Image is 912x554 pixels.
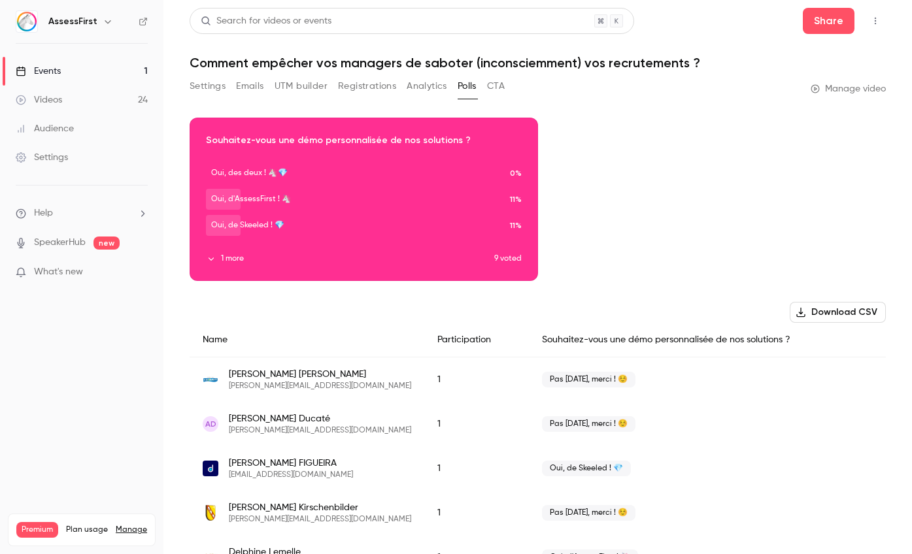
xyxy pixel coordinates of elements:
[790,302,886,323] button: Download CSV
[203,372,218,387] img: luxlait.lu
[206,253,494,265] button: 1 more
[236,76,263,97] button: Emails
[803,8,854,34] button: Share
[458,76,477,97] button: Polls
[205,418,216,430] span: AD
[229,501,411,514] span: [PERSON_NAME] Kirschenbilder
[203,461,218,476] img: skeeled.com
[424,491,529,535] div: 1
[93,236,120,250] span: new
[542,461,631,476] span: Oui, de Skeeled ! 💎
[190,357,886,402] div: valerie.dubois@luxlait.lu
[48,15,97,28] h6: AssessFirst
[229,381,411,391] span: [PERSON_NAME][EMAIL_ADDRESS][DOMAIN_NAME]
[811,82,886,95] a: Manage video
[16,93,62,106] div: Videos
[229,457,353,470] span: [PERSON_NAME] FIGUEIRA
[34,265,83,279] span: What's new
[487,76,505,97] button: CTA
[424,323,529,357] div: Participation
[424,402,529,446] div: 1
[275,76,328,97] button: UTM builder
[16,206,148,220] li: help-dropdown-opener
[407,76,447,97] button: Analytics
[424,446,529,491] div: 1
[229,470,353,480] span: [EMAIL_ADDRESS][DOMAIN_NAME]
[190,55,886,71] h1: Comment empêcher vos managers de saboter (inconsciemment) vos recrutements ?
[16,65,61,78] div: Events
[34,236,86,250] a: SpeakerHub
[190,323,424,357] div: Name
[529,323,886,357] div: Souhaitez-vous une démo personnalisée de nos solutions ?
[190,402,886,446] div: adrien.ducate@luxse.com
[542,505,635,521] span: Pas [DATE], merci ! ☺️
[34,206,53,220] span: Help
[338,76,396,97] button: Registrations
[229,425,411,436] span: [PERSON_NAME][EMAIL_ADDRESS][DOMAIN_NAME]
[201,14,331,28] div: Search for videos or events
[66,525,108,535] span: Plan usage
[542,372,635,387] span: Pas [DATE], merci ! ☺️
[190,446,886,491] div: penelope.figueira@skeeled.com
[16,11,37,32] img: AssessFirst
[116,525,147,535] a: Manage
[229,368,411,381] span: [PERSON_NAME] [PERSON_NAME]
[16,522,58,538] span: Premium
[190,76,226,97] button: Settings
[203,505,218,521] img: schifflange.lu
[190,491,886,535] div: daniel.kirschenbilder@schifflange.lu
[16,122,74,135] div: Audience
[542,416,635,432] span: Pas [DATE], merci ! ☺️
[229,412,411,425] span: [PERSON_NAME] Ducaté
[16,151,68,164] div: Settings
[132,267,148,278] iframe: Noticeable Trigger
[424,357,529,402] div: 1
[229,514,411,525] span: [PERSON_NAME][EMAIL_ADDRESS][DOMAIN_NAME]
